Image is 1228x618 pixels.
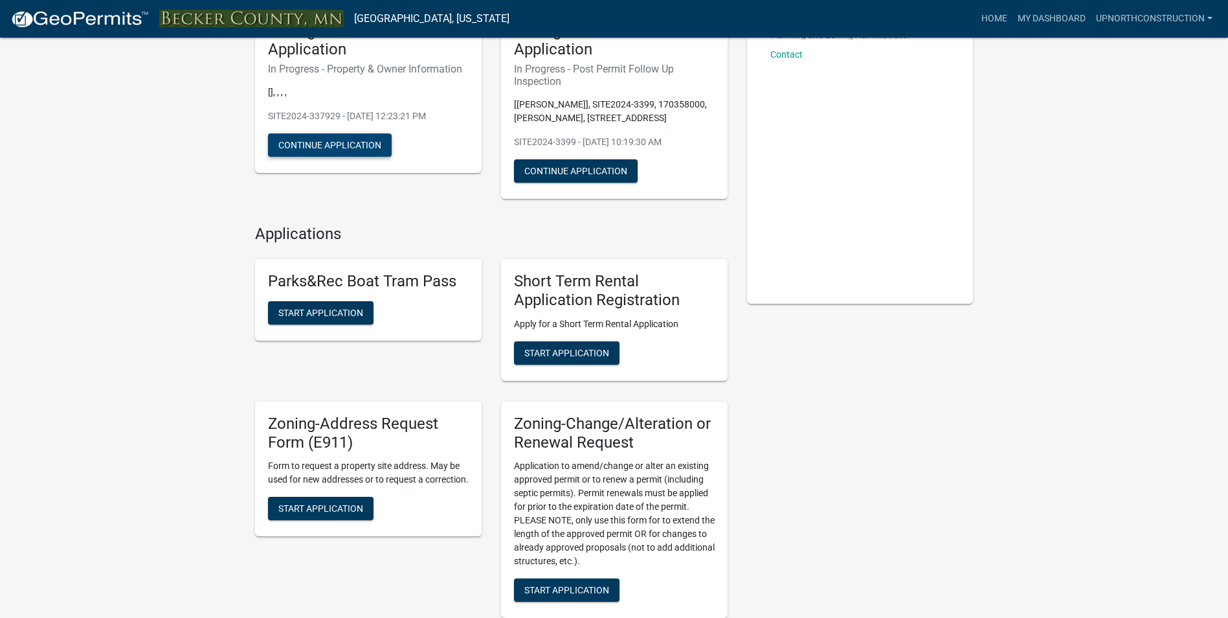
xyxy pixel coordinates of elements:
h5: Zoning-Site Permit Application [268,22,469,60]
a: UpNorthConstruction [1091,6,1218,31]
button: Continue Application [268,133,392,157]
button: Start Application [268,301,374,325]
p: Apply for a Short Term Rental Application [514,317,715,331]
a: Contact [770,49,803,60]
span: Start Application [278,308,363,318]
a: Home [976,6,1012,31]
p: SITE2024-3399 - [DATE] 10:19:30 AM [514,135,715,149]
span: Start Application [278,503,363,514]
h5: Zoning-Site Permit Application [514,22,715,60]
h5: Parks&Rec Boat Tram Pass [268,272,469,291]
a: My Dashboard [1012,6,1091,31]
p: SITE2024-337929 - [DATE] 12:23:21 PM [268,109,469,123]
button: Start Application [268,497,374,520]
h5: Zoning-Address Request Form (E911) [268,415,469,452]
h6: In Progress - Property & Owner Information [268,63,469,75]
h5: Short Term Rental Application Registration [514,272,715,310]
p: Application to amend/change or alter an existing approved permit or to renew a permit (including ... [514,459,715,568]
span: Start Application [524,347,609,358]
h6: In Progress - Post Permit Follow Up Inspection [514,63,715,87]
button: Start Application [514,341,620,365]
h4: Applications [255,225,728,244]
p: Form to request a property site address. May be used for new addresses or to request a correction. [268,459,469,486]
img: Becker County, Minnesota [159,10,344,27]
button: Start Application [514,578,620,602]
h5: Zoning-Change/Alteration or Renewal Request [514,415,715,452]
span: Start Application [524,585,609,595]
button: Continue Application [514,159,638,183]
p: [], , , , [268,86,469,99]
a: [GEOGRAPHIC_DATA], [US_STATE] [354,8,509,30]
p: [[PERSON_NAME]], SITE2024-3399, 170358000, [PERSON_NAME], [STREET_ADDRESS] [514,98,715,125]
